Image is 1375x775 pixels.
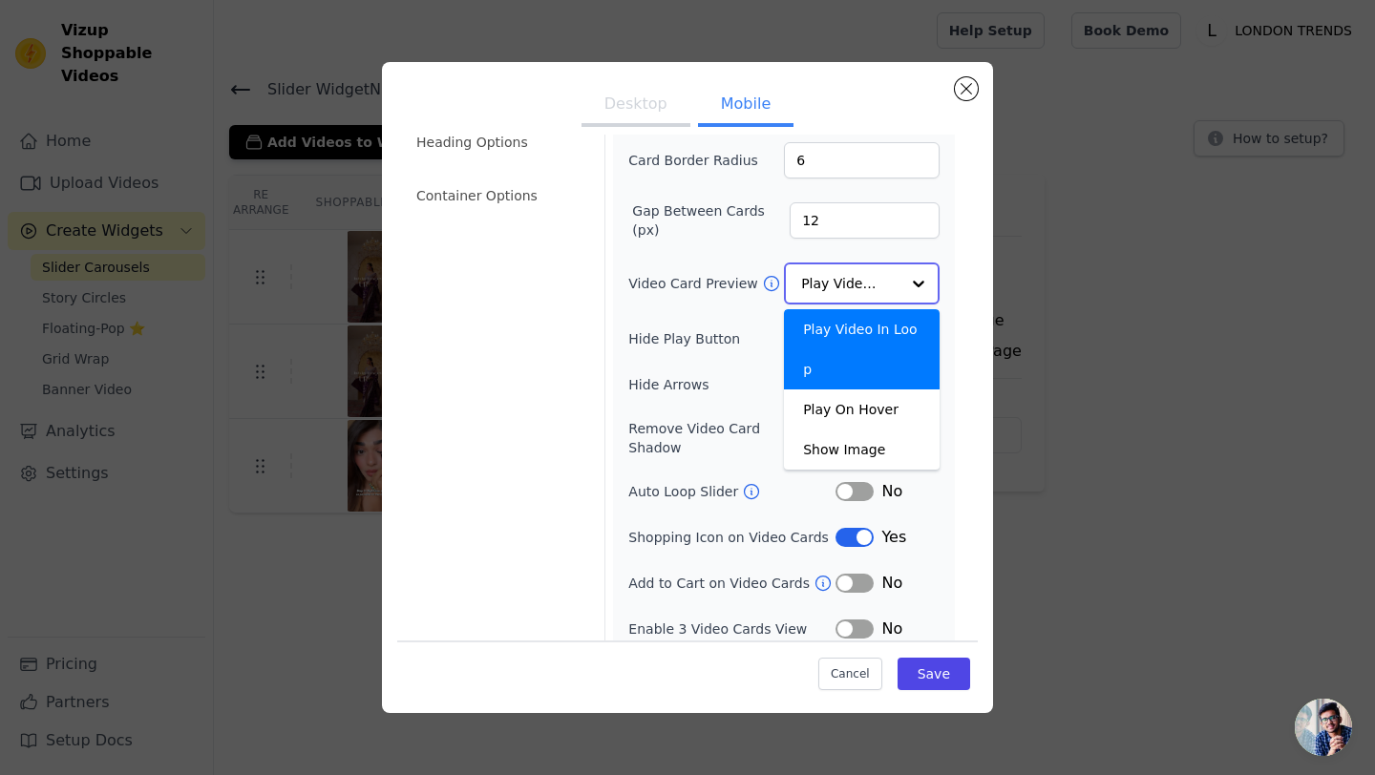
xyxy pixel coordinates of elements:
[784,389,940,429] div: Play On Hover
[698,85,793,127] button: Mobile
[405,123,593,161] li: Heading Options
[881,572,902,595] span: No
[628,274,761,293] label: Video Card Preview
[955,77,978,100] button: Close modal
[628,528,829,547] label: Shopping Icon on Video Cards
[784,309,940,389] div: Play Video In Loop
[1295,699,1352,756] div: Open chat
[898,658,970,690] button: Save
[628,329,836,348] label: Hide Play Button
[582,85,690,127] button: Desktop
[818,658,882,690] button: Cancel
[881,480,902,503] span: No
[628,375,836,394] label: Hide Arrows
[784,429,940,470] div: Show Image
[628,419,816,457] label: Remove Video Card Shadow
[632,201,790,240] label: Gap Between Cards (px)
[628,482,742,501] label: Auto Loop Slider
[881,618,902,640] span: No
[628,151,758,170] label: Card Border Radius
[628,619,836,639] label: Enable 3 Video Cards View
[628,574,814,593] label: Add to Cart on Video Cards
[405,177,593,215] li: Container Options
[881,526,906,549] span: Yes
